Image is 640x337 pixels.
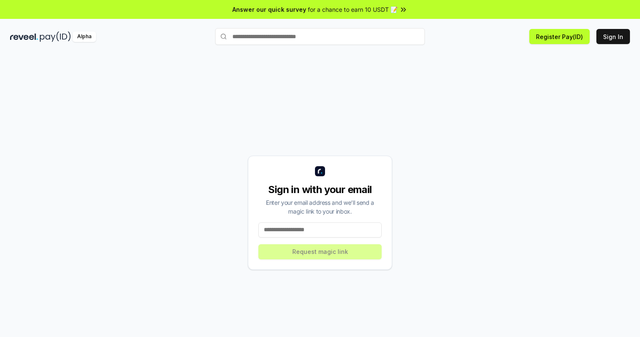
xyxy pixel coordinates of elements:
img: reveel_dark [10,31,38,42]
span: for a chance to earn 10 USDT 📝 [308,5,398,14]
img: logo_small [315,166,325,176]
div: Enter your email address and we’ll send a magic link to your inbox. [258,198,382,216]
img: pay_id [40,31,71,42]
div: Alpha [73,31,96,42]
button: Sign In [596,29,630,44]
span: Answer our quick survey [232,5,306,14]
button: Register Pay(ID) [529,29,590,44]
div: Sign in with your email [258,183,382,196]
